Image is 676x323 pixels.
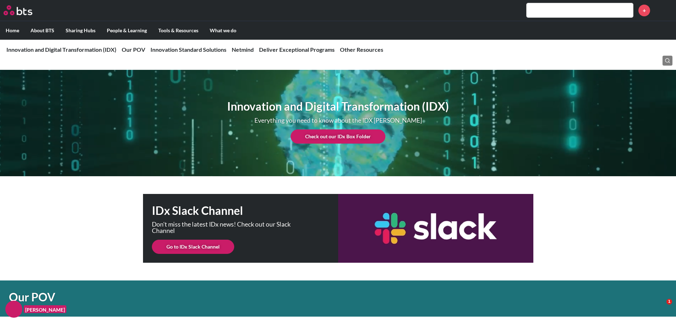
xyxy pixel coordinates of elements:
[227,99,449,115] h1: Innovation and Digital Transformation (IDX)
[666,299,672,305] span: 1
[25,21,60,40] label: About BTS
[652,299,669,316] iframe: Intercom live chat
[655,2,672,19] img: Daniel Mausolf
[153,21,204,40] label: Tools & Resources
[152,240,234,254] a: Go to IDx Slack Channel
[4,5,45,15] a: Go home
[340,46,383,53] a: Other Resources
[232,46,254,53] a: Netmind
[9,289,469,305] h1: Our POV
[152,203,338,219] h1: IDx Slack Channel
[101,21,153,40] label: People & Learning
[152,221,301,234] p: Don't miss the latest IDx news! Check out our Slack Channel
[122,46,145,53] a: Our POV
[60,21,101,40] label: Sharing Hubs
[24,305,66,313] figcaption: [PERSON_NAME]
[150,46,226,53] a: Innovation Standard Solutions
[655,2,672,19] a: Profile
[5,301,22,318] img: F
[249,117,427,124] p: Everything you need to know about the IDX [PERSON_NAME]
[6,46,116,53] a: Innovation and Digital Transformation (IDX)
[204,21,242,40] label: What we do
[4,5,32,15] img: BTS Logo
[259,46,335,53] a: Deliver Exceptional Programs
[291,129,385,144] a: Check out our IDx Box Folder
[638,5,650,16] a: +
